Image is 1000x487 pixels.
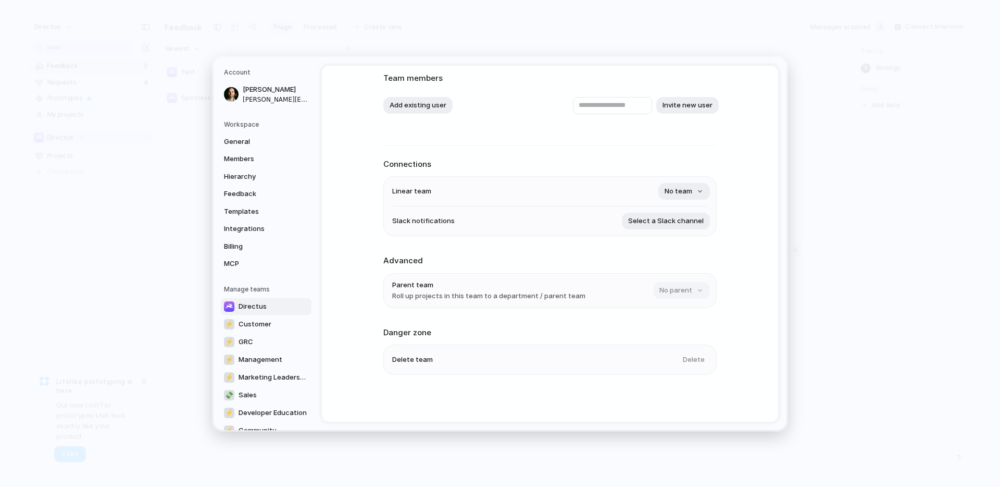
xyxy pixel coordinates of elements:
[224,372,234,382] div: ⚡
[224,425,234,435] div: ⚡
[221,203,311,220] a: Templates
[383,326,717,338] h2: Danger zone
[224,284,311,294] h5: Manage teams
[224,407,234,418] div: ⚡
[224,336,234,347] div: ⚡
[383,255,717,267] h2: Advanced
[224,154,291,164] span: Members
[221,422,311,439] a: ⚡Community
[239,336,253,347] span: GRC
[224,241,291,251] span: Billing
[224,389,234,400] div: 💸
[224,189,291,199] span: Feedback
[224,136,291,147] span: General
[658,183,710,200] button: No team
[392,279,585,290] span: Parent team
[221,238,311,254] a: Billing
[221,315,311,332] a: ⚡Customer
[243,94,309,104] span: [PERSON_NAME][EMAIL_ADDRESS][DOMAIN_NAME]
[221,298,311,314] a: Directus
[239,407,307,418] span: Developer Education
[656,97,719,114] button: Invite new user
[243,84,309,95] span: [PERSON_NAME]
[221,168,311,185] a: Hierarchy
[239,301,267,311] span: Directus
[221,386,311,403] a: 💸Sales
[221,351,311,368] a: ⚡Management
[224,171,291,181] span: Hierarchy
[224,354,234,364] div: ⚡
[622,213,710,229] button: Select a Slack channel
[239,319,271,329] span: Customer
[221,255,311,272] a: MCP
[224,68,311,77] h5: Account
[224,224,291,234] span: Integrations
[224,119,311,129] h5: Workspace
[392,355,433,365] span: Delete team
[221,333,311,350] a: ⚡GRC
[221,404,311,421] a: ⚡Developer Education
[224,259,291,269] span: MCP
[239,425,276,435] span: Community
[392,216,455,226] span: Slack notifications
[239,372,308,382] span: Marketing Leadership
[383,158,717,170] h2: Connections
[239,389,257,400] span: Sales
[224,319,234,329] div: ⚡
[221,81,311,107] a: [PERSON_NAME][PERSON_NAME][EMAIL_ADDRESS][DOMAIN_NAME]
[221,369,311,385] a: ⚡Marketing Leadership
[221,151,311,167] a: Members
[221,221,311,237] a: Integrations
[221,186,311,202] a: Feedback
[665,186,692,197] span: No team
[224,206,291,216] span: Templates
[628,216,704,226] span: Select a Slack channel
[239,354,282,364] span: Management
[383,97,453,114] button: Add existing user
[221,133,311,150] a: General
[383,72,717,84] h2: Team members
[392,186,431,197] span: Linear team
[392,291,585,301] span: Roll up projects in this team to a department / parent team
